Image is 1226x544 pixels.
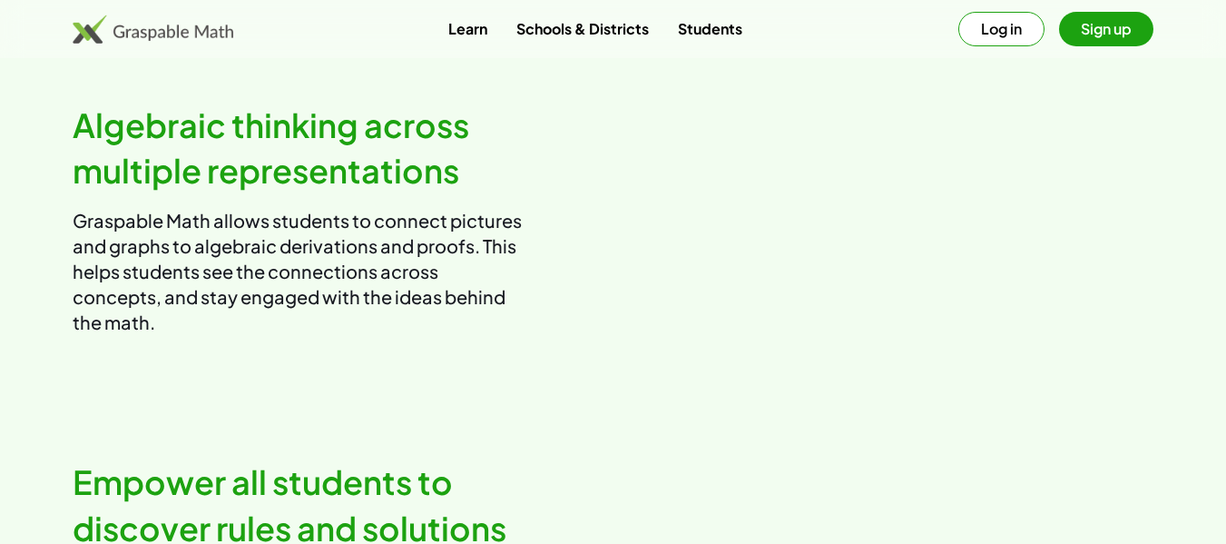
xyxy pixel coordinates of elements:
h2: Algebraic thinking across multiple representations [73,103,526,194]
button: Log in [958,12,1045,46]
a: Learn [434,12,502,45]
a: Students [663,12,757,45]
button: Sign up [1059,12,1153,46]
p: Graspable Math allows students to connect pictures and graphs to algebraic derivations and proofs... [73,208,526,335]
a: Schools & Districts [502,12,663,45]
